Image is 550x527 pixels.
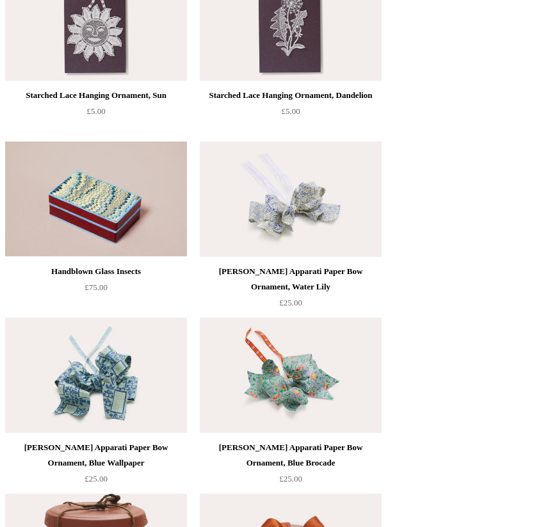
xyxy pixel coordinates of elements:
[200,142,382,257] img: Scanlon Apparati Paper Bow Ornament, Water Lily
[203,88,378,103] div: Starched Lace Hanging Ornament, Dandelion
[8,264,184,279] div: Handblown Glass Insects
[200,440,382,492] a: [PERSON_NAME] Apparati Paper Bow Ornament, Blue Brocade £25.00
[200,142,382,257] a: Scanlon Apparati Paper Bow Ornament, Water Lily Scanlon Apparati Paper Bow Ornament, Water Lily
[5,142,187,257] a: Handblown Glass Insects Handblown Glass Insects
[279,298,302,307] span: £25.00
[85,474,108,483] span: £25.00
[281,106,300,116] span: £5.00
[5,142,187,257] img: Handblown Glass Insects
[200,264,382,316] a: [PERSON_NAME] Apparati Paper Bow Ornament, Water Lily £25.00
[200,88,382,140] a: Starched Lace Hanging Ornament, Dandelion £5.00
[5,440,187,492] a: [PERSON_NAME] Apparati Paper Bow Ornament, Blue Wallpaper £25.00
[203,264,378,295] div: [PERSON_NAME] Apparati Paper Bow Ornament, Water Lily
[5,318,187,433] a: Scanlon Apparati Paper Bow Ornament, Blue Wallpaper Scanlon Apparati Paper Bow Ornament, Blue Wal...
[279,474,302,483] span: £25.00
[8,440,184,471] div: [PERSON_NAME] Apparati Paper Bow Ornament, Blue Wallpaper
[8,88,184,103] div: Starched Lace Hanging Ornament, Sun
[203,440,378,471] div: [PERSON_NAME] Apparati Paper Bow Ornament, Blue Brocade
[5,88,187,140] a: Starched Lace Hanging Ornament, Sun £5.00
[86,106,105,116] span: £5.00
[5,264,187,316] a: Handblown Glass Insects £75.00
[85,282,108,292] span: £75.00
[200,318,382,433] a: Scanlon Apparati Paper Bow Ornament, Blue Brocade Scanlon Apparati Paper Bow Ornament, Blue Brocade
[5,318,187,433] img: Scanlon Apparati Paper Bow Ornament, Blue Wallpaper
[200,318,382,433] img: Scanlon Apparati Paper Bow Ornament, Blue Brocade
